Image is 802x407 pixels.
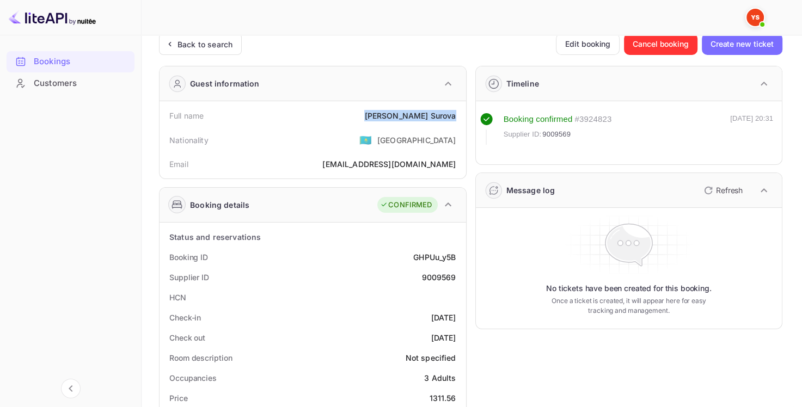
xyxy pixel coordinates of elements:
div: [EMAIL_ADDRESS][DOMAIN_NAME] [322,158,456,170]
div: [DATE] [431,332,456,343]
div: Booking ID [169,251,208,263]
div: [DATE] [431,312,456,323]
button: Edit booking [556,33,620,55]
div: Check out [169,332,205,343]
div: Bookings [7,51,134,72]
div: Booking confirmed [504,113,573,126]
p: No tickets have been created for this booking. [546,283,712,294]
div: [PERSON_NAME] Surova [364,110,456,121]
div: Customers [34,77,129,90]
div: 3 Adults [424,372,456,384]
span: Supplier ID: [504,129,542,140]
div: Supplier ID [169,272,209,283]
a: Customers [7,73,134,93]
div: Room description [169,352,232,363]
div: CONFIRMED [380,200,432,211]
div: 9009569 [421,272,456,283]
p: Refresh [716,184,743,196]
div: Not specified [406,352,456,363]
div: Back to search [177,39,232,50]
div: 1311.56 [429,392,456,404]
span: United States [359,130,372,150]
div: Bookings [34,55,129,68]
div: Timeline [506,78,539,89]
div: Customers [7,73,134,94]
div: Status and reservations [169,231,261,243]
div: Booking details [190,199,249,211]
div: Message log [506,184,555,196]
div: GHPUu_y5B [413,251,456,263]
a: Bookings [7,51,134,71]
div: HCN [169,292,186,303]
button: Refresh [697,182,747,199]
button: Collapse navigation [61,379,81,398]
span: 9009569 [542,129,571,140]
button: Create new ticket [702,33,782,55]
button: Cancel booking [624,33,697,55]
div: Check-in [169,312,201,323]
div: Occupancies [169,372,217,384]
img: LiteAPI logo [9,9,96,26]
div: Nationality [169,134,209,146]
div: [GEOGRAPHIC_DATA] [377,134,456,146]
img: Yandex Support [746,9,764,26]
div: # 3924823 [574,113,611,126]
div: Full name [169,110,204,121]
div: [DATE] 20:31 [730,113,773,145]
div: Email [169,158,188,170]
div: Price [169,392,188,404]
div: Guest information [190,78,260,89]
p: Once a ticket is created, it will appear here for easy tracking and management. [547,296,711,316]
